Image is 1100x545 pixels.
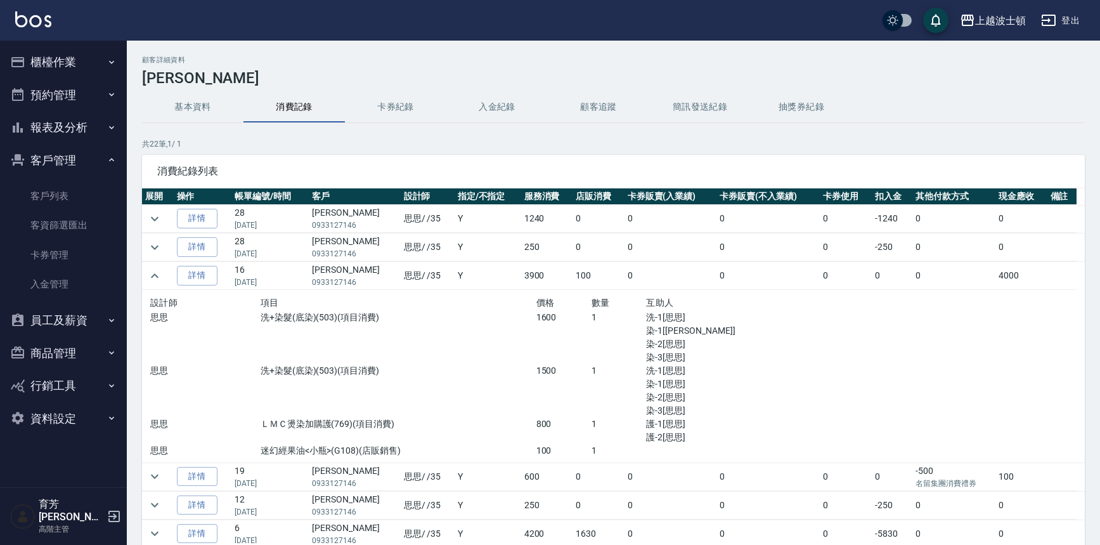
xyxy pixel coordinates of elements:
td: [PERSON_NAME] [309,491,400,519]
td: 思思 / /35 [401,262,455,290]
p: [DATE] [235,220,306,231]
td: 0 [624,491,717,519]
p: 0933127146 [312,220,397,231]
a: 詳情 [177,467,217,487]
p: 100 [536,444,592,457]
a: 詳情 [177,237,217,257]
td: 0 [624,205,717,233]
td: 0 [820,205,872,233]
th: 操作 [174,188,232,205]
td: 100 [573,262,624,290]
td: 思思 / /35 [401,205,455,233]
th: 卡券使用 [820,188,872,205]
p: 1500 [536,364,592,378]
td: Y [455,463,521,490]
th: 店販消費 [573,188,624,205]
td: -1240 [872,205,912,233]
th: 帳單編號/時間 [231,188,309,205]
button: 商品管理 [5,337,122,370]
button: 消費記錄 [243,92,345,122]
button: 櫃檯作業 [5,46,122,79]
td: 28 [231,233,309,261]
td: -500 [912,463,995,490]
td: 0 [820,233,872,261]
td: 0 [716,205,820,233]
p: 思思 [150,444,261,457]
p: 洗-1[思思] [646,311,812,324]
a: 詳情 [177,524,217,544]
td: [PERSON_NAME] [309,463,400,490]
button: 員工及薪資 [5,304,122,337]
p: 1 [592,444,647,457]
button: expand row [145,266,164,286]
button: 報表及分析 [5,111,122,144]
td: 250 [521,491,573,519]
button: 資料設定 [5,402,122,435]
p: 0933127146 [312,277,397,288]
span: 價格 [536,298,555,308]
p: 1600 [536,311,592,324]
th: 展開 [142,188,174,205]
th: 卡券販賣(不入業績) [716,188,820,205]
td: [PERSON_NAME] [309,233,400,261]
td: 0 [573,491,624,519]
a: 入金管理 [5,270,122,299]
td: [PERSON_NAME] [309,205,400,233]
th: 現金應收 [995,188,1047,205]
td: 3900 [521,262,573,290]
td: -250 [872,233,912,261]
span: 項目 [261,298,279,308]
td: 0 [912,205,995,233]
a: 詳情 [177,496,217,515]
h3: [PERSON_NAME] [142,69,1085,87]
td: 0 [624,262,717,290]
a: 詳情 [177,209,217,228]
td: 0 [820,262,872,290]
th: 扣入金 [872,188,912,205]
td: 19 [231,463,309,490]
p: 染-1[思思] [646,378,812,391]
p: 染-3[思思] [646,351,812,364]
a: 詳情 [177,266,217,286]
td: 0 [573,205,624,233]
button: 上越波士頓 [955,8,1031,34]
td: 0 [872,262,912,290]
td: Y [455,205,521,233]
td: 0 [716,262,820,290]
button: expand row [145,209,164,228]
button: expand row [145,496,164,515]
th: 指定/不指定 [455,188,521,205]
p: 1 [592,311,647,324]
p: 洗+染髮(底染)(503)(項目消費) [261,364,536,378]
th: 客戶 [309,188,400,205]
a: 客戶列表 [5,181,122,211]
p: 洗+染髮(底染)(503)(項目消費) [261,311,536,324]
a: 客資篩選匯出 [5,211,122,240]
button: 行銷工具 [5,369,122,402]
td: 250 [521,233,573,261]
td: 0 [716,233,820,261]
p: [DATE] [235,506,306,518]
span: 互助人 [646,298,673,308]
p: 思思 [150,417,261,431]
img: Logo [15,11,51,27]
button: save [923,8,948,33]
button: 客戶管理 [5,144,122,177]
p: 染-2[思思] [646,391,812,404]
td: 思思 / /35 [401,233,455,261]
td: 0 [912,491,995,519]
p: 染-3[思思] [646,404,812,417]
td: 0 [573,233,624,261]
button: 登出 [1036,9,1085,32]
p: 0933127146 [312,248,397,259]
p: [DATE] [235,478,306,489]
h2: 顧客詳細資料 [142,56,1085,64]
p: 1 [592,364,647,378]
td: 0 [912,233,995,261]
button: 簡訊發送紀錄 [649,92,751,122]
td: Y [455,491,521,519]
td: 思思 / /35 [401,491,455,519]
td: 0 [624,233,717,261]
button: 卡券紀錄 [345,92,446,122]
td: 0 [820,463,872,490]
